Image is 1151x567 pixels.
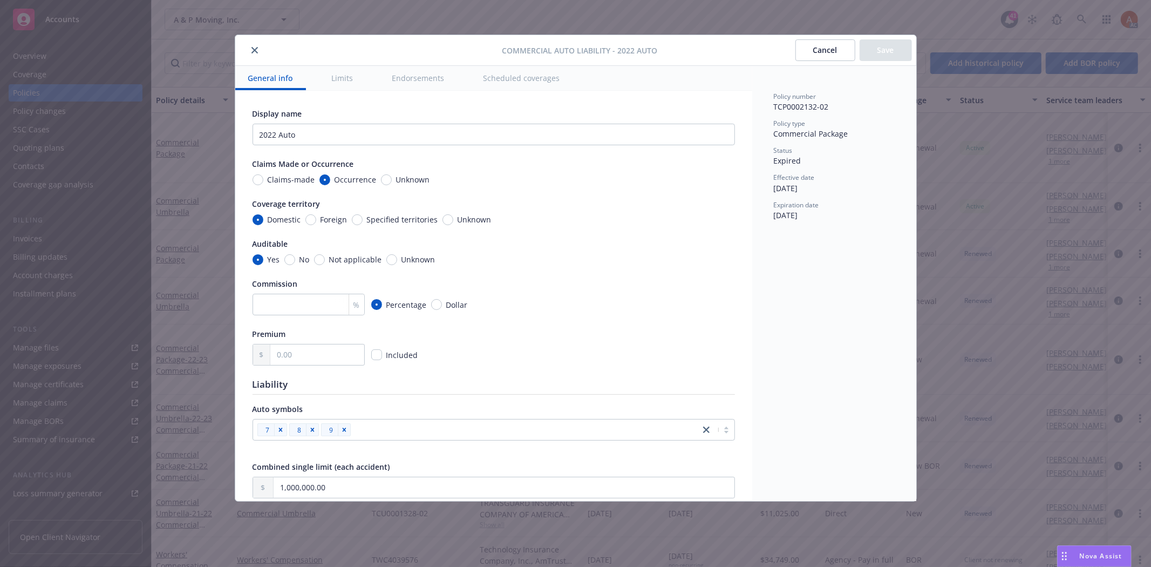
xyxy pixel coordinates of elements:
span: Auditable [253,239,288,249]
h1: Liability [253,379,735,390]
span: Unknown [401,254,435,265]
div: Remove [object Object] [338,423,351,436]
span: 7 [266,424,270,436]
span: Claims-made [268,174,315,185]
span: Coverage territory [253,199,321,209]
span: Status [774,146,793,155]
span: Not applicable [329,254,382,265]
button: Scheduled coverages [471,66,573,90]
span: Commercial Auto Liability - 2022 Auto [502,45,658,56]
span: [DATE] [774,183,798,193]
span: Policy number [774,92,816,101]
input: 0.00 [274,477,734,498]
span: Dollar [446,299,468,310]
input: Domestic [253,214,263,225]
span: 8 [294,424,302,436]
div: Remove [object Object] [274,423,287,436]
span: Expiration date [774,200,819,210]
span: % [353,299,360,310]
button: Endorsements [379,66,458,90]
span: Included [386,350,418,360]
input: Foreign [305,214,316,225]
button: Limits [319,66,366,90]
span: Foreign [321,214,348,225]
span: Premium [253,329,286,339]
input: Yes [253,254,263,265]
span: Yes [268,254,280,265]
a: close [700,423,713,436]
input: Unknown [386,254,397,265]
span: No [299,254,310,265]
span: Claims Made or Occurrence [253,159,354,169]
span: Display name [253,109,302,119]
span: 8 [298,424,302,436]
span: Unknown [458,214,492,225]
input: Specified territories [352,214,363,225]
div: Remove [object Object] [306,423,319,436]
span: Policy type [774,119,806,128]
span: Commission [253,279,298,289]
span: Unknown [396,174,430,185]
button: close [248,44,261,57]
span: Auto symbols [253,404,303,414]
input: Occurrence [319,174,330,185]
span: Specified territories [367,214,438,225]
button: Cancel [795,39,855,61]
span: Commercial Package [774,129,848,139]
span: TCP0002132-02 [774,102,829,112]
button: General info [235,66,306,90]
input: 0.00 [270,345,364,365]
input: Dollar [431,299,442,310]
span: Combined single limit (each accident) [253,462,390,472]
span: Occurrence [335,174,377,185]
span: Expired [774,156,801,166]
button: Nova Assist [1057,545,1132,567]
span: Domestic [268,214,301,225]
input: Claims-made [253,174,263,185]
span: Percentage [386,299,427,310]
input: Unknown [442,214,453,225]
input: Not applicable [314,254,325,265]
div: Drag to move [1058,546,1071,566]
span: [DATE] [774,210,798,220]
span: 7 [262,424,270,436]
input: No [284,254,295,265]
span: Effective date [774,173,815,182]
span: Nova Assist [1080,551,1122,561]
span: 9 [325,424,333,436]
input: Unknown [381,174,392,185]
input: Percentage [371,299,382,310]
span: 9 [330,424,333,436]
